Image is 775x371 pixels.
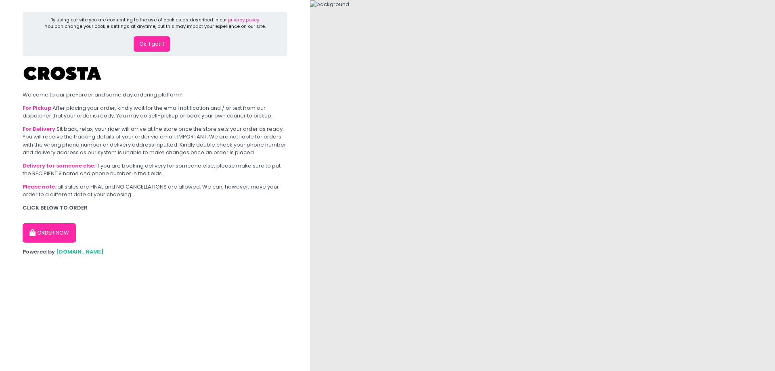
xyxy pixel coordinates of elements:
img: Crosta Pizzeria [23,61,103,86]
a: [DOMAIN_NAME] [56,248,104,256]
b: For Pickup [23,104,51,112]
div: By using our site you are consenting to the use of cookies as described in our You can change you... [45,17,266,30]
div: Welcome to our pre-order and same day ordering platform! [23,91,287,99]
button: ORDER NOW [23,223,76,243]
img: background [310,0,349,8]
div: CLICK BELOW TO ORDER [23,204,287,212]
a: privacy policy. [228,17,260,23]
div: If you are booking delivery for someone else, please make sure to put the RECIPIENT'S name and ph... [23,162,287,178]
b: Please note: [23,183,56,191]
button: Ok, I got it [134,36,170,52]
b: Delivery for someone else: [23,162,95,170]
div: Sit back, relax, your rider will arrive at the store once the store sets your order as ready. You... [23,125,287,157]
b: For Delivery [23,125,55,133]
div: all sales are FINAL and NO CANCELLATIONS are allowed. We can, however, move your order to a diffe... [23,183,287,199]
div: Powered by [23,248,287,256]
div: After placing your order, kindly wait for the email notification and / or text from our dispatche... [23,104,287,120]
